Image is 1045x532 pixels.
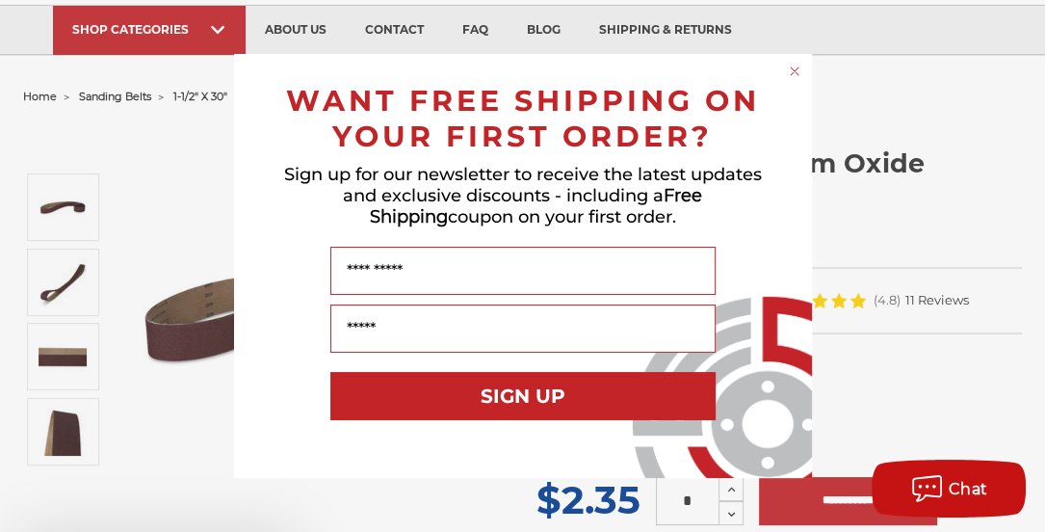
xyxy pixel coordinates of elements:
[872,460,1026,518] button: Chat
[785,62,804,81] button: Close dialog
[949,480,988,498] span: Chat
[370,185,703,227] span: Free Shipping
[284,164,762,227] span: Sign up for our newsletter to receive the latest updates and exclusive discounts - including a co...
[330,372,716,420] button: SIGN UP
[286,83,760,154] span: WANT FREE SHIPPING ON YOUR FIRST ORDER?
